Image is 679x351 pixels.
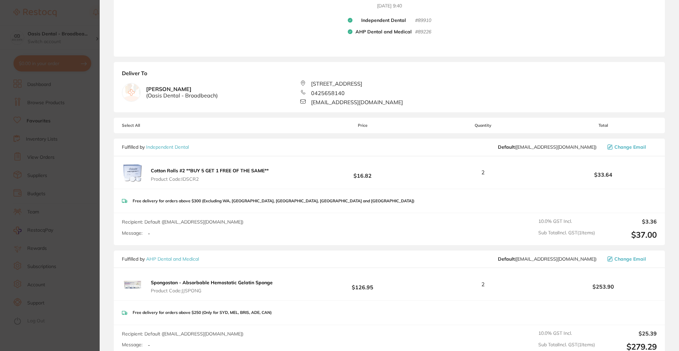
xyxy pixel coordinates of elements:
span: Product Code: JJSPONG [151,288,273,293]
button: Change Email [605,144,657,150]
b: Independent Dental [361,18,406,24]
img: YTRxMms1ZQ [122,273,143,295]
span: Change Email [614,256,646,262]
span: Recipient: Default ( [EMAIL_ADDRESS][DOMAIN_NAME] ) [122,219,243,225]
span: ( Oasis Dental - Broadbeach ) [146,92,218,98]
span: 2 [481,281,485,287]
span: Recipient: Default ( [EMAIL_ADDRESS][DOMAIN_NAME] ) [122,331,243,337]
b: Default [498,144,515,150]
button: Back to Preview Orders [360,104,418,110]
button: Cotton Rolls #2 **BUY 5 GET 1 FREE OF THE SAME** Product Code:IDSCR2 [149,168,271,182]
span: Quantity [416,123,550,128]
b: Deliver To [122,70,657,80]
p: Free delivery for orders above $300 (Excluding WA, [GEOGRAPHIC_DATA], [GEOGRAPHIC_DATA], [GEOGRAP... [133,199,414,203]
span: Total [550,123,657,128]
b: Default [498,256,515,262]
b: $16.82 [309,166,416,179]
p: Fulfilled by [122,256,199,262]
output: $25.39 [600,330,657,337]
b: $253.90 [550,284,657,290]
img: d2IwZ3Rtcw [122,162,143,183]
small: # 89910 [415,18,431,24]
p: Fulfilled by [122,144,189,150]
span: [STREET_ADDRESS] [311,81,362,87]
label: Message: [122,230,142,236]
a: AHP Dental and Medical [146,256,199,262]
b: $33.64 [550,172,657,178]
img: empty.jpg [122,83,140,101]
p: - [148,230,150,236]
button: Change Email [605,256,657,262]
small: # 89226 [415,29,431,35]
b: Spongostan - Absorbable Hemostatic Gelatin Sponge [151,280,273,286]
span: orders@ahpdentalmedical.com.au [498,256,597,262]
button: Spongostan - Absorbable Hemostatic Gelatin Sponge Product Code:JJSPONG [149,280,275,294]
p: - [148,342,150,348]
b: Cotton Rolls #2 **BUY 5 GET 1 FREE OF THE SAME** [151,168,269,174]
span: orders@independentdental.com.au [498,144,597,150]
span: [EMAIL_ADDRESS][DOMAIN_NAME] [311,99,403,105]
span: 0425658140 [311,90,345,96]
output: $3.36 [600,218,657,225]
b: $126.95 [309,278,416,291]
output: $37.00 [600,230,657,240]
p: Free delivery for orders above $250 (Only for SYD, MEL, BRIS, ADE, CAN) [133,310,272,315]
span: Sub Total Incl. GST ( 1 Items) [538,230,595,240]
span: 2 [481,169,485,175]
time: [DATE] 9:40 [377,3,402,9]
span: Select All [122,123,189,128]
a: Independent Dental [146,144,189,150]
span: Product Code: IDSCR2 [151,176,269,182]
span: 10.0 % GST Incl. [538,330,595,337]
b: [PERSON_NAME] [146,86,218,98]
span: Price [309,123,416,128]
label: Message: [122,342,142,348]
span: Change Email [614,144,646,150]
b: AHP Dental and Medical [355,29,412,35]
span: 10.0 % GST Incl. [538,218,595,225]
